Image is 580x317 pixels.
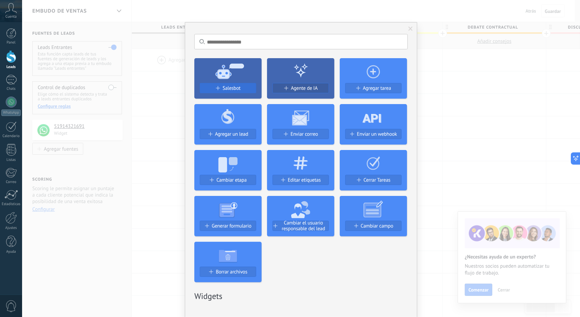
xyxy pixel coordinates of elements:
[291,131,318,137] span: Enviar correo
[215,131,248,137] span: Agregar un lead
[345,221,402,231] button: Cambiar campo
[1,87,21,91] div: Chats
[223,85,241,91] span: Salesbot
[364,177,390,183] span: Cerrar Tareas
[363,85,391,91] span: Agregar tarea
[194,291,408,301] h2: Widgets
[5,15,17,19] span: Cuenta
[1,134,21,138] div: Calendario
[1,202,21,206] div: Estadísticas
[216,177,247,183] span: Cambiar etapa
[357,131,397,137] span: Enviar un webhook
[1,40,21,45] div: Panel
[288,177,321,183] span: Editar etiquetas
[291,85,318,91] span: Agente de IA
[1,110,21,116] div: WhatsApp
[200,83,256,93] button: Salesbot
[200,267,256,277] button: Borrar archivos
[345,129,402,139] button: Enviar un webhook
[278,220,329,232] span: Cambiar el usuario responsable del lead
[361,223,393,229] span: Cambiar campo
[273,83,329,93] button: Agente de IA
[1,158,21,162] div: Listas
[345,175,402,185] button: Cerrar Tareas
[273,221,329,231] button: Cambiar el usuario responsable del lead
[1,180,21,184] div: Correo
[216,269,247,275] span: Borrar archivos
[1,226,21,230] div: Ajustes
[1,65,21,69] div: Leads
[345,83,402,93] button: Agregar tarea
[200,175,256,185] button: Cambiar etapa
[200,129,256,139] button: Agregar un lead
[200,221,256,231] button: Generar formulario
[273,175,329,185] button: Editar etiquetas
[212,223,251,229] span: Generar formulario
[273,129,329,139] button: Enviar correo
[1,250,21,254] div: Ayuda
